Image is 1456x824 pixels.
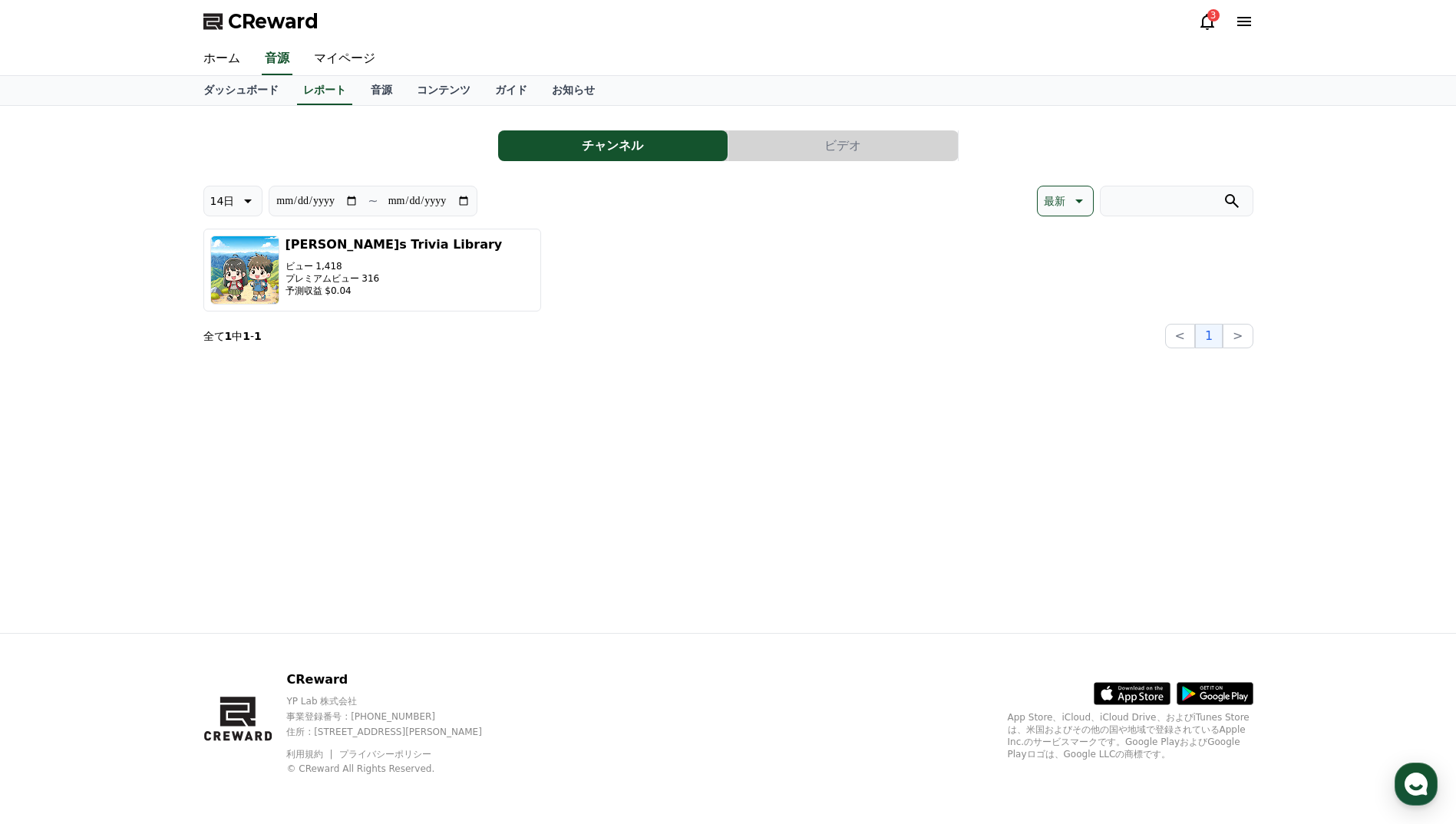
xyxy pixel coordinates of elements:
[1198,12,1217,31] a: 3
[297,76,352,105] a: レポート
[1008,711,1253,760] p: App Store、iCloud、iCloud Drive、およびiTunes Storeは、米国およびその他の国や地域で登録されているApple Inc.のサービスマークです。Google P...
[286,749,335,760] a: 利用規約
[728,130,958,161] button: ビデオ
[243,330,250,342] strong: 1
[498,130,728,161] a: チャンネル
[191,43,253,75] a: ホーム
[339,749,431,760] a: プライバシーポリシー
[368,192,378,210] p: ~
[254,330,262,342] strong: 1
[286,763,508,775] p: © CReward All Rights Reserved.
[728,130,959,161] a: ビデオ
[286,671,508,689] p: CReward
[1165,324,1195,348] button: <
[1195,324,1223,348] button: 1
[1223,324,1253,348] button: >
[286,285,503,297] p: 予測収益 $0.04
[404,76,483,105] a: コンテンツ
[227,509,265,522] span: Settings
[286,726,508,738] p: 住所 : [STREET_ADDRESS][PERSON_NAME]
[286,710,508,723] p: 事業登録番号 : [PHONE_NUMBER]
[358,76,404,105] a: 音源
[203,229,541,311] button: [PERSON_NAME]s Trivia Library ビュー 1,418 プレミアムビュー 316 予測収益 $0.04
[498,130,728,161] button: チャンネル
[5,486,101,525] a: Home
[203,186,263,216] button: 14日
[1037,186,1094,216] button: 最新
[483,76,540,105] a: ガイド
[302,43,388,75] a: マイページ
[225,330,233,342] strong: 1
[286,236,503,254] h3: [PERSON_NAME]s Trivia Library
[198,486,295,525] a: Settings
[210,190,235,212] p: 14日
[1044,190,1065,212] p: 最新
[286,260,503,272] p: ビュー 1,418
[262,43,292,75] a: 音源
[286,695,508,707] p: YP Lab 株式会社
[127,510,173,522] span: Messages
[191,76,291,105] a: ダッシュボード
[203,9,319,34] a: CReward
[203,328,262,344] p: 全て 中 -
[540,76,607,105] a: お知らせ
[1207,9,1220,21] div: 3
[228,9,319,34] span: CReward
[210,236,279,305] img: Mamechi's Trivia Library
[101,486,198,525] a: Messages
[286,272,503,285] p: プレミアムビュー 316
[39,509,66,522] span: Home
